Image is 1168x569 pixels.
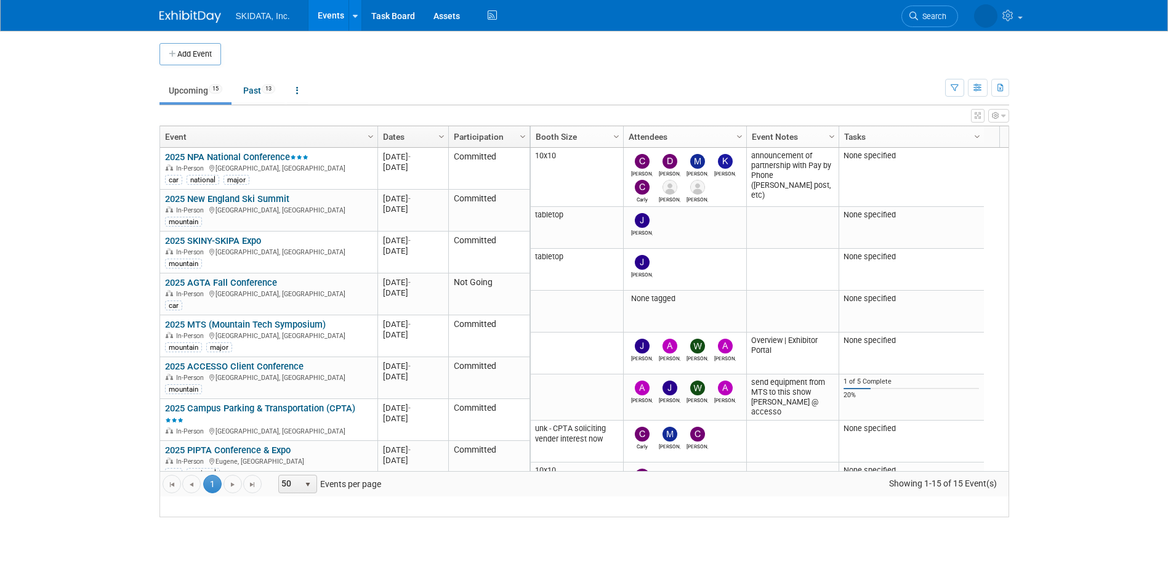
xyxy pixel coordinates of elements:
[165,456,372,466] div: Eugene, [GEOGRAPHIC_DATA]
[383,413,443,424] div: [DATE]
[635,213,650,228] img: John Keefe
[827,132,837,142] span: Column Settings
[844,424,979,434] div: None specified
[663,381,677,395] img: John Keefe
[165,468,182,478] div: car
[635,180,650,195] img: Carly Jansen
[383,246,443,256] div: [DATE]
[248,480,257,490] span: Go to the last page
[165,288,372,299] div: [GEOGRAPHIC_DATA], [GEOGRAPHIC_DATA]
[366,132,376,142] span: Column Settings
[714,353,736,361] div: Andreas Kranabetter
[383,371,443,382] div: [DATE]
[437,132,446,142] span: Column Settings
[635,255,650,270] img: John Keefe
[435,126,448,145] a: Column Settings
[228,480,238,490] span: Go to the next page
[236,11,290,21] span: SKIDATA, Inc.
[454,126,522,147] a: Participation
[165,235,261,246] a: 2025 SKINY-SKIPA Expo
[165,372,372,382] div: [GEOGRAPHIC_DATA], [GEOGRAPHIC_DATA]
[628,294,741,304] div: None tagged
[408,152,411,161] span: -
[690,427,705,442] img: Christopher Archer
[166,374,173,380] img: In-Person Event
[166,332,173,338] img: In-Person Event
[663,180,677,195] img: Dave Luken
[663,427,677,442] img: Malloy Pohrer
[176,374,207,382] span: In-Person
[970,126,984,145] a: Column Settings
[165,445,291,456] a: 2025 PIPTA Conference & Expo
[165,384,202,394] div: mountain
[166,164,173,171] img: In-Person Event
[383,235,443,246] div: [DATE]
[918,12,946,21] span: Search
[844,391,979,400] div: 20%
[165,277,277,288] a: 2025 AGTA Fall Conference
[690,180,705,195] img: Corey Gase
[974,4,997,28] img: Mary Beth McNair
[844,252,979,262] div: None specified
[209,84,222,94] span: 15
[516,126,530,145] a: Column Settings
[733,126,746,145] a: Column Settings
[531,462,623,504] td: 10x10
[163,475,181,493] a: Go to the first page
[690,154,705,169] img: Malloy Pohrer
[383,193,443,204] div: [DATE]
[187,175,219,185] div: national
[735,132,744,142] span: Column Settings
[364,126,377,145] a: Column Settings
[631,169,653,177] div: Christopher Archer
[165,259,202,268] div: mountain
[383,455,443,466] div: [DATE]
[383,361,443,371] div: [DATE]
[844,294,979,304] div: None specified
[690,339,705,353] img: Wesley Martin
[165,426,372,436] div: [GEOGRAPHIC_DATA], [GEOGRAPHIC_DATA]
[165,403,355,426] a: 2025 Campus Parking & Transportation (CPTA)
[448,441,530,483] td: Committed
[383,126,440,147] a: Dates
[610,126,623,145] a: Column Settings
[844,377,979,386] div: 1 of 5 Complete
[165,193,289,204] a: 2025 New England Ski Summit
[631,228,653,236] div: John Keefe
[631,195,653,203] div: Carly Jansen
[611,132,621,142] span: Column Settings
[718,154,733,169] img: Keith Lynch
[176,206,207,214] span: In-Person
[687,395,708,403] div: Wesley Martin
[176,458,207,466] span: In-Person
[629,126,738,147] a: Attendees
[176,427,207,435] span: In-Person
[687,442,708,450] div: Christopher Archer
[531,249,623,291] td: tabletop
[901,6,958,27] a: Search
[659,442,680,450] div: Malloy Pohrer
[165,126,369,147] a: Event
[448,357,530,399] td: Committed
[408,278,411,287] span: -
[262,475,393,493] span: Events per page
[659,195,680,203] div: Dave Luken
[303,480,313,490] span: select
[448,148,530,190] td: Committed
[746,333,839,374] td: Overview | Exhibitor Portal
[635,154,650,169] img: Christopher Archer
[187,468,220,478] div: regional
[262,84,275,94] span: 13
[714,395,736,403] div: Andreas Kranabetter
[176,332,207,340] span: In-Person
[165,246,372,257] div: [GEOGRAPHIC_DATA], [GEOGRAPHIC_DATA]
[165,361,304,372] a: 2025 ACCESSO Client Conference
[408,361,411,371] span: -
[234,79,284,102] a: Past13
[518,132,528,142] span: Column Settings
[408,320,411,329] span: -
[663,339,677,353] img: Andy Shenberger
[746,374,839,421] td: send equipment from MTS to this show [PERSON_NAME] @ accesso
[165,151,308,163] a: 2025 NPA National Conference
[448,315,530,357] td: Committed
